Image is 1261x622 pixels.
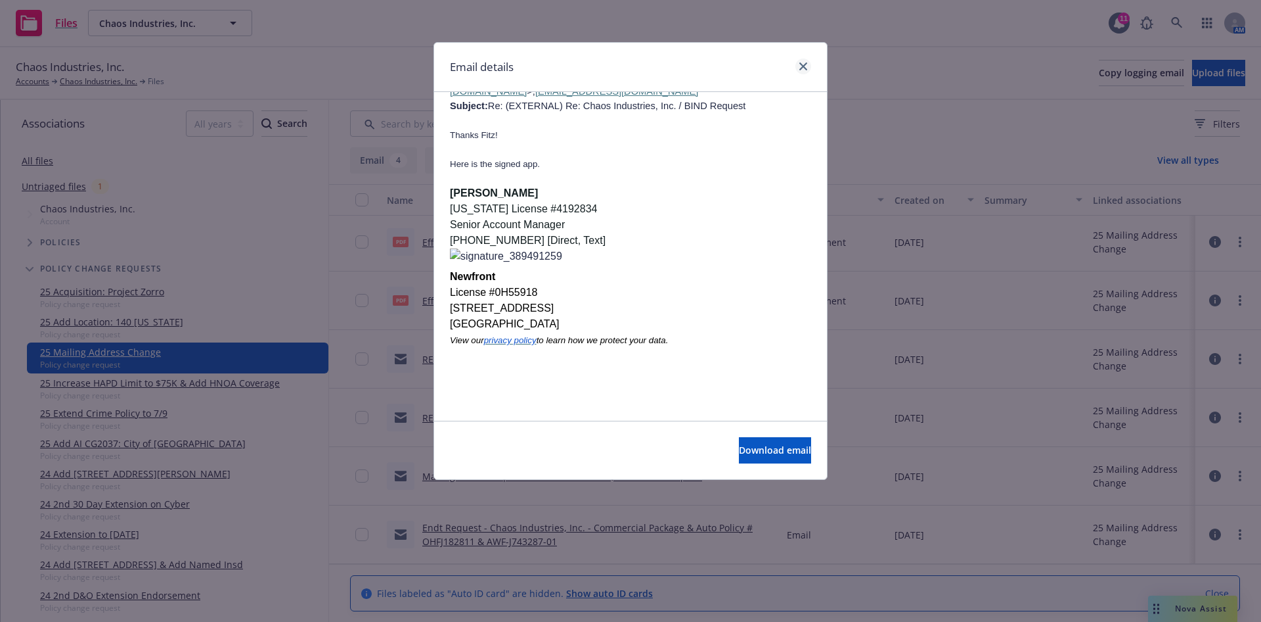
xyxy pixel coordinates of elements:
a: [PERSON_NAME][EMAIL_ADDRESS][PERSON_NAME][DOMAIN_NAME] [450,72,797,97]
span: Thanks Fitz! [450,130,498,140]
span: Here is the signed app. [450,159,540,169]
span: [PERSON_NAME] < > [DATE] 9:12 AM [PERSON_NAME] < > [PERSON_NAME] < >; Re: (EXTERNAL) Re: Chaos In... [450,14,809,111]
img: signature_389491259 [450,249,569,269]
span: License #0H55918 [450,287,537,298]
a: [EMAIL_ADDRESS][DOMAIN_NAME] [535,86,698,97]
span: [PERSON_NAME] [450,187,538,199]
span: [GEOGRAPHIC_DATA] [450,318,560,329]
button: Download email [739,437,811,464]
span: [STREET_ADDRESS] [450,302,554,314]
span: View our [450,335,484,345]
span: to learn how we protect your data. [537,335,669,345]
span: [US_STATE] License #4192834 [450,203,597,214]
span: Senior Account Manager [450,219,565,230]
a: close [795,59,811,74]
span: [PHONE_NUMBER] [Direct, Text] [450,235,606,246]
span: privacy policy [484,335,537,345]
b: Subject: [450,101,488,111]
h1: Email details [450,59,514,76]
a: privacy policy [484,334,537,345]
span: Newfront [450,271,495,282]
span: Download email [739,444,811,456]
